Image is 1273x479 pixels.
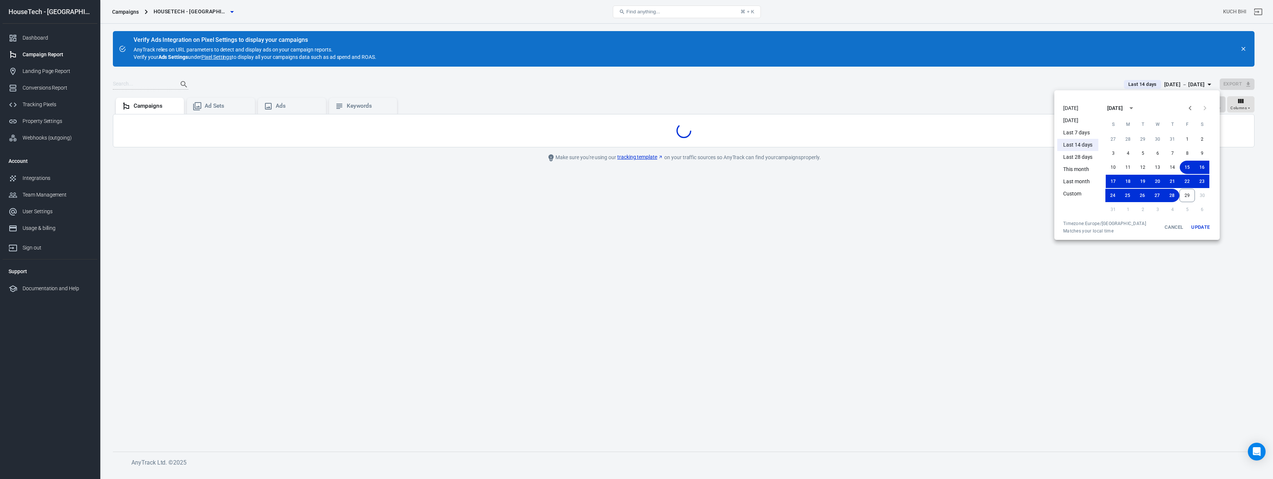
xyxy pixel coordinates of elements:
[1106,147,1121,160] button: 3
[1106,161,1121,174] button: 10
[1106,175,1121,188] button: 17
[1063,221,1146,227] div: Timezone: Europe/[GEOGRAPHIC_DATA]
[1107,104,1123,112] div: [DATE]
[1057,102,1098,114] li: [DATE]
[1135,147,1150,160] button: 5
[1150,133,1165,146] button: 30
[1063,228,1146,234] span: Matches your local time
[1151,117,1164,132] span: Wednesday
[1195,117,1209,132] span: Saturday
[1180,117,1194,132] span: Friday
[1165,161,1180,174] button: 14
[1150,147,1165,160] button: 6
[1195,147,1209,160] button: 9
[1106,133,1121,146] button: 27
[1121,147,1135,160] button: 4
[1150,161,1165,174] button: 13
[1165,175,1180,188] button: 21
[1195,175,1209,188] button: 23
[1180,175,1195,188] button: 22
[1183,101,1198,115] button: Previous month
[1180,133,1195,146] button: 1
[1165,189,1179,202] button: 28
[1057,151,1098,163] li: Last 28 days
[1180,161,1195,174] button: 15
[1057,139,1098,151] li: Last 14 days
[1125,102,1138,114] button: calendar view is open, switch to year view
[1150,175,1165,188] button: 20
[1057,127,1098,139] li: Last 7 days
[1180,147,1195,160] button: 8
[1166,117,1179,132] span: Thursday
[1121,161,1135,174] button: 11
[1150,189,1165,202] button: 27
[1195,133,1209,146] button: 2
[1057,114,1098,127] li: [DATE]
[1179,189,1195,202] button: 29
[1248,443,1266,460] div: Open Intercom Messenger
[1195,161,1209,174] button: 16
[1189,221,1212,234] button: Update
[1121,133,1135,146] button: 28
[1135,189,1150,202] button: 26
[1165,133,1180,146] button: 31
[1105,189,1120,202] button: 24
[1165,147,1180,160] button: 7
[1121,175,1135,188] button: 18
[1121,117,1135,132] span: Monday
[1106,117,1120,132] span: Sunday
[1057,163,1098,175] li: This month
[1057,188,1098,200] li: Custom
[1135,133,1150,146] button: 29
[1135,161,1150,174] button: 12
[1162,221,1186,234] button: Cancel
[1136,117,1149,132] span: Tuesday
[1120,189,1135,202] button: 25
[1057,175,1098,188] li: Last month
[1135,175,1150,188] button: 19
